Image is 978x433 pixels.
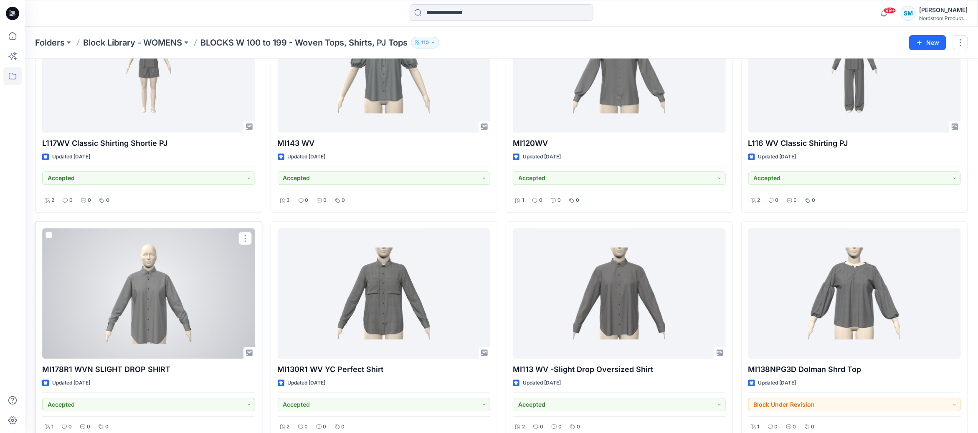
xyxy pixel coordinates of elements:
[793,423,796,431] p: 0
[775,423,778,431] p: 0
[288,379,326,387] p: Updated [DATE]
[523,379,561,387] p: Updated [DATE]
[758,379,796,387] p: Updated [DATE]
[748,364,961,375] p: MI138NPG3D Dolman Shrd Top
[411,37,439,48] button: 110
[513,364,726,375] p: MI113 WV -Slight Drop Oversized Shirt
[884,7,896,14] span: 99+
[758,423,760,431] p: 1
[106,196,109,205] p: 0
[83,37,182,48] a: Block Library - WOMENS
[421,38,429,47] p: 110
[305,423,308,431] p: 0
[576,196,579,205] p: 0
[200,37,408,48] p: BLOCKS W 100 to 199 - Woven Tops, Shirts, PJ Tops
[287,196,290,205] p: 3
[539,196,542,205] p: 0
[540,423,543,431] p: 0
[812,196,816,205] p: 0
[758,153,796,161] p: Updated [DATE]
[278,2,491,132] a: MI143 WV
[87,423,90,431] p: 0
[513,2,726,132] a: MI120WV
[42,364,255,375] p: MI178R1 WVN SLIGHT DROP SHIRT
[513,228,726,359] a: MI113 WV -Slight Drop Oversized Shirt
[342,196,345,205] p: 0
[52,153,90,161] p: Updated [DATE]
[775,196,779,205] p: 0
[558,423,562,431] p: 0
[51,196,54,205] p: 2
[342,423,345,431] p: 0
[557,196,561,205] p: 0
[305,196,309,205] p: 0
[278,364,491,375] p: MI130R1 WV YC Perfect Shirt
[42,138,255,149] p: L117WV Classic Shirting Shortie PJ
[287,423,290,431] p: 2
[919,15,968,21] div: Nordstrom Product...
[794,196,797,205] p: 0
[522,423,525,431] p: 2
[513,138,726,149] p: MI120WV
[278,228,491,359] a: MI130R1 WV YC Perfect Shirt
[88,196,91,205] p: 0
[42,228,255,359] a: MI178R1 WVN SLIGHT DROP SHIRT
[748,228,961,359] a: MI138NPG3D Dolman Shrd Top
[278,138,491,149] p: MI143 WV
[901,6,916,21] div: SM
[68,423,72,431] p: 0
[811,423,815,431] p: 0
[748,2,961,132] a: L116 WV Classic Shirting PJ
[35,37,65,48] a: Folders
[324,196,327,205] p: 0
[52,379,90,387] p: Updated [DATE]
[919,5,968,15] div: [PERSON_NAME]
[909,35,946,50] button: New
[288,153,326,161] p: Updated [DATE]
[323,423,327,431] p: 0
[69,196,73,205] p: 0
[522,196,524,205] p: 1
[523,153,561,161] p: Updated [DATE]
[577,423,580,431] p: 0
[758,196,760,205] p: 2
[748,138,961,149] p: L116 WV Classic Shirting PJ
[42,2,255,132] a: L117WV Classic Shirting Shortie PJ
[51,423,53,431] p: 1
[105,423,109,431] p: 0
